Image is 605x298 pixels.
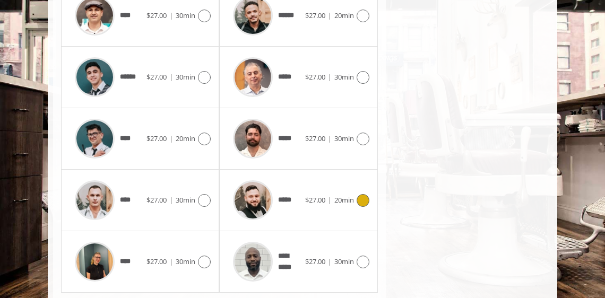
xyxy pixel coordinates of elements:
span: $27.00 [146,134,167,143]
span: | [169,134,173,143]
span: | [328,72,332,82]
span: | [328,134,332,143]
span: $27.00 [146,195,167,205]
span: $27.00 [305,11,325,20]
span: | [169,257,173,266]
span: $27.00 [305,134,325,143]
span: | [169,195,173,205]
span: $27.00 [305,72,325,82]
span: | [328,257,332,266]
span: 20min [334,11,354,20]
span: 20min [334,195,354,205]
span: $27.00 [146,72,167,82]
span: 20min [176,134,195,143]
span: $27.00 [146,257,167,266]
span: 30min [334,134,354,143]
span: 30min [334,72,354,82]
span: 30min [176,72,195,82]
span: 30min [176,257,195,266]
span: 30min [176,11,195,20]
span: | [328,195,332,205]
span: 30min [176,195,195,205]
span: $27.00 [146,11,167,20]
span: $27.00 [305,195,325,205]
span: $27.00 [305,257,325,266]
span: | [169,72,173,82]
span: | [169,11,173,20]
span: 30min [334,257,354,266]
span: | [328,11,332,20]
